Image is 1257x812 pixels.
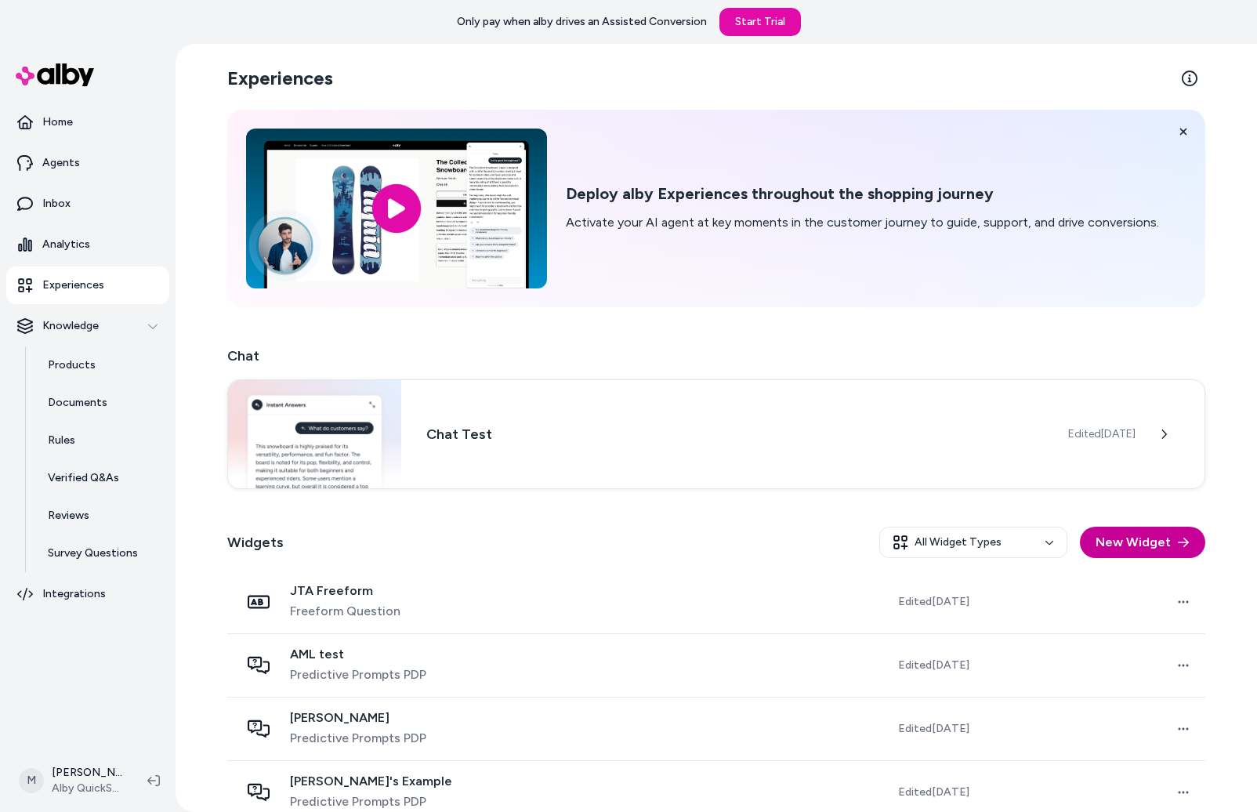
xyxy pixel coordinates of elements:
span: Alby QuickStart Store [52,781,122,796]
a: Rules [32,422,169,459]
a: Analytics [6,226,169,263]
span: Edited [DATE] [898,594,969,610]
p: Integrations [42,586,106,602]
p: Analytics [42,237,90,252]
a: Integrations [6,575,169,613]
span: M [19,768,44,793]
p: Survey Questions [48,546,138,561]
span: Edited [DATE] [898,658,969,673]
span: [PERSON_NAME]'s Example [290,774,452,789]
p: Products [48,357,96,373]
button: Knowledge [6,307,169,345]
a: Verified Q&As [32,459,169,497]
span: JTA Freeform [290,583,400,599]
h2: Experiences [227,66,333,91]
p: Knowledge [42,318,99,334]
p: Home [42,114,73,130]
h2: Deploy alby Experiences throughout the shopping journey [566,184,1159,204]
p: Verified Q&As [48,470,119,486]
span: AML test [290,647,426,662]
a: Start Trial [719,8,801,36]
button: All Widget Types [879,527,1067,558]
p: Inbox [42,196,71,212]
span: Edited [DATE] [1068,426,1136,442]
p: Documents [48,395,107,411]
a: Reviews [32,497,169,535]
p: Only pay when alby drives an Assisted Conversion [457,14,707,30]
button: M[PERSON_NAME]Alby QuickStart Store [9,756,135,806]
span: Freeform Question [290,602,400,621]
a: Documents [32,384,169,422]
span: Predictive Prompts PDP [290,729,426,748]
p: Reviews [48,508,89,524]
span: Edited [DATE] [898,721,969,737]
p: Rules [48,433,75,448]
a: Survey Questions [32,535,169,572]
a: Home [6,103,169,141]
span: Edited [DATE] [898,785,969,800]
h2: Widgets [227,531,284,553]
a: Inbox [6,185,169,223]
h3: Chat Test [426,423,1043,445]
a: Experiences [6,266,169,304]
span: [PERSON_NAME] [290,710,426,726]
h2: Chat [227,345,1205,367]
p: Activate your AI agent at key moments in the customer journey to guide, support, and drive conver... [566,213,1159,232]
p: Experiences [42,277,104,293]
a: Agents [6,144,169,182]
a: Products [32,346,169,384]
span: Predictive Prompts PDP [290,665,426,684]
button: New Widget [1080,527,1205,558]
span: Predictive Prompts PDP [290,792,452,811]
p: Agents [42,155,80,171]
img: alby Logo [16,63,94,86]
a: Chat widgetChat TestEdited[DATE] [227,379,1205,489]
img: Chat widget [228,380,401,488]
p: [PERSON_NAME] [52,765,122,781]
